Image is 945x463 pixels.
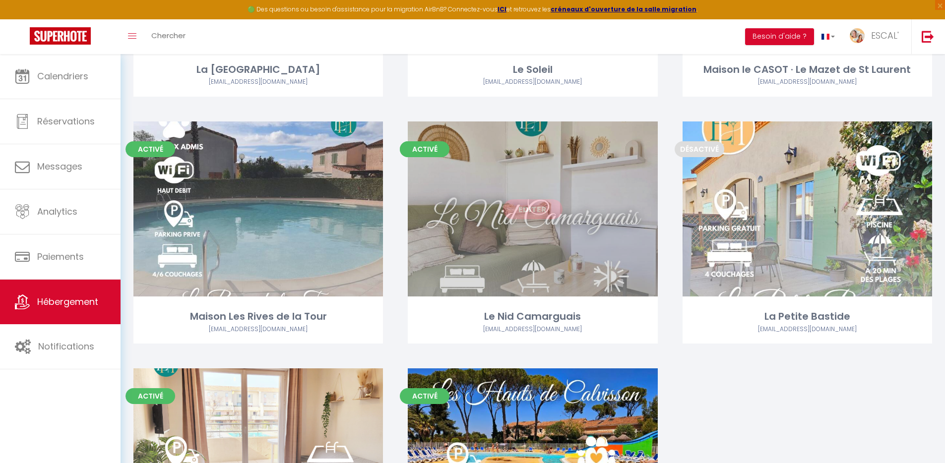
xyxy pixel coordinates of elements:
[551,5,696,13] a: créneaux d'ouverture de la salle migration
[683,309,932,324] div: La Petite Bastide
[37,205,77,218] span: Analytics
[683,77,932,87] div: Airbnb
[37,70,88,82] span: Calendriers
[38,340,94,352] span: Notifications
[498,5,506,13] a: ICI
[30,27,91,45] img: Super Booking
[683,62,932,77] div: Maison le CASOT · Le Mazet de St Laurent
[408,325,657,334] div: Airbnb
[683,325,932,334] div: Airbnb
[133,77,383,87] div: Airbnb
[37,115,95,127] span: Réservations
[408,77,657,87] div: Airbnb
[503,199,563,219] a: Editer
[922,30,934,43] img: logout
[745,28,814,45] button: Besoin d'aide ?
[408,62,657,77] div: Le Soleil
[133,62,383,77] div: La [GEOGRAPHIC_DATA]
[126,388,175,404] span: Activé
[144,19,193,54] a: Chercher
[37,295,98,308] span: Hébergement
[850,28,865,43] img: ...
[151,30,186,41] span: Chercher
[133,325,383,334] div: Airbnb
[8,4,38,34] button: Ouvrir le widget de chat LiveChat
[842,19,911,54] a: ... ESCAL'
[400,388,449,404] span: Activé
[126,141,175,157] span: Activé
[37,160,82,173] span: Messages
[675,141,724,157] span: Désactivé
[871,29,899,42] span: ESCAL'
[408,309,657,324] div: Le Nid Camarguais
[133,309,383,324] div: Maison Les Rives de la Tour
[400,141,449,157] span: Activé
[37,250,84,263] span: Paiements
